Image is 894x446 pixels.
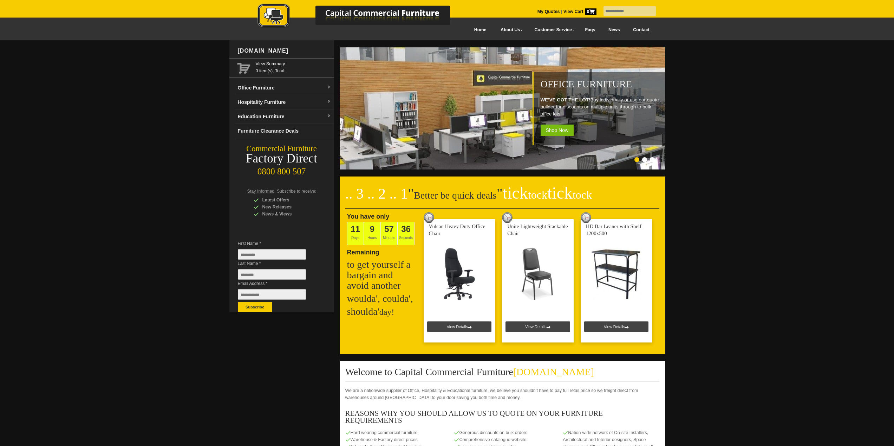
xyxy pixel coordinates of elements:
[345,410,659,424] h3: REASONS WHY YOU SHOULD ALLOW US TO QUOTE ON YOUR FURNITURE REQUIREMENTS
[238,4,484,29] img: Capital Commercial Furniture Logo
[347,213,390,220] span: You have only
[351,224,360,234] span: 11
[256,60,331,67] a: View Summary
[235,109,334,124] a: Education Furnituredropdown
[254,211,320,218] div: News & Views
[347,246,379,256] span: Remaining
[247,189,275,194] span: Stay Informed
[581,212,591,223] img: tick tock deal clock
[256,60,331,73] span: 0 item(s), Total:
[229,163,334,177] div: 0800 800 507
[254,204,320,211] div: New Releases
[327,114,331,118] img: dropdown
[381,222,398,245] span: Minutes
[634,157,639,162] li: Page dot 1
[497,186,592,202] span: "
[650,157,655,162] li: Page dot 3
[235,124,334,138] a: Furniture Clearance Deals
[347,293,417,304] h2: woulda', coulda',
[562,9,596,14] a: View Cart0
[527,22,578,38] a: Customer Service
[585,8,596,15] span: 0
[408,186,414,202] span: "
[235,81,334,95] a: Office Furnituredropdown
[238,280,317,287] span: Email Address *
[327,85,331,89] img: dropdown
[238,240,317,247] span: First Name *
[347,306,417,317] h2: shoulda'
[254,197,320,204] div: Latest Offers
[503,184,592,202] span: tick tick
[384,224,394,234] span: 57
[541,125,574,136] span: Shop Now
[626,22,656,38] a: Contact
[502,212,513,223] img: tick tock deal clock
[370,224,374,234] span: 9
[347,222,364,245] span: Days
[238,4,484,31] a: Capital Commercial Furniture Logo
[238,269,306,280] input: Last Name *
[364,222,381,245] span: Hours
[340,47,666,169] img: Office Furniture
[235,95,334,109] a: Hospitality Furnituredropdown
[238,249,306,260] input: First Name *
[541,97,590,102] strong: WE'VE GOT THE LOT!
[541,79,661,89] h1: Office Furniture
[493,22,527,38] a: About Us
[235,40,334,61] div: [DOMAIN_NAME]
[347,259,417,291] h2: to get yourself a bargain and avoid another
[379,307,394,317] span: day!
[229,154,334,164] div: Factory Direct
[563,9,596,14] strong: View Cart
[340,166,666,171] a: Office Furniture WE'VE GOT THE LOT!Buy individually or use our quote builder for discounts on mul...
[642,157,647,162] li: Page dot 2
[238,289,306,300] input: Email Address *
[528,188,547,201] span: tock
[345,188,659,209] h2: Better be quick deals
[277,189,316,194] span: Subscribe to receive:
[327,100,331,104] img: dropdown
[573,188,592,201] span: tock
[345,186,408,202] span: .. 3 .. 2 .. 1
[345,367,659,382] h2: Welcome to Capital Commercial Furniture
[398,222,415,245] span: Seconds
[401,224,411,234] span: 36
[238,260,317,267] span: Last Name *
[229,144,334,154] div: Commercial Furniture
[513,366,594,377] span: [DOMAIN_NAME]
[424,212,434,223] img: tick tock deal clock
[238,302,272,312] button: Subscribe
[345,387,659,401] p: We are a nationwide supplier of Office, Hospitality & Educational furniture, we believe you shoul...
[537,9,560,14] a: My Quotes
[602,22,626,38] a: News
[541,96,661,118] p: Buy individually or use our quote builder for discounts on multiple units through to bulk office ...
[579,22,602,38] a: Faqs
